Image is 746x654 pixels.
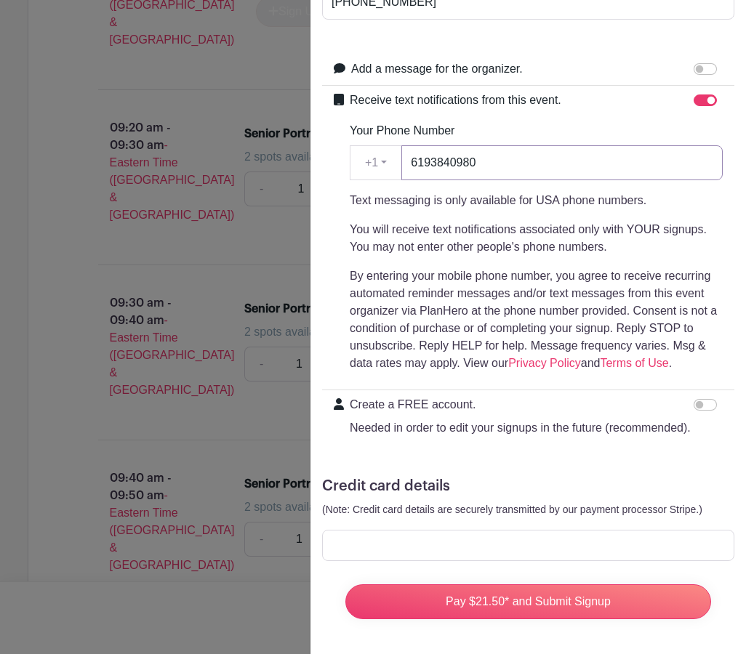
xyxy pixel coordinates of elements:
p: You will receive text notifications associated only with YOUR signups. You may not enter other pe... [350,221,723,256]
p: By entering your mobile phone number, you agree to receive recurring automated reminder messages ... [350,267,723,372]
label: Your Phone Number [350,122,454,140]
label: Receive text notifications from this event. [350,92,561,109]
h5: Credit card details [322,477,734,495]
label: Add a message for the organizer. [351,60,523,78]
button: +1 [350,145,402,180]
small: (Note: Credit card details are securely transmitted by our payment processor Stripe.) [322,504,702,515]
a: Terms of Use [600,357,668,369]
p: Create a FREE account. [350,396,691,413]
a: Privacy Policy [508,357,581,369]
input: Pay $21.50* and Submit Signup [345,584,711,619]
p: Text messaging is only available for USA phone numbers. [350,192,723,209]
iframe: Secure card payment input frame [332,538,725,552]
p: Needed in order to edit your signups in the future (recommended). [350,419,691,437]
